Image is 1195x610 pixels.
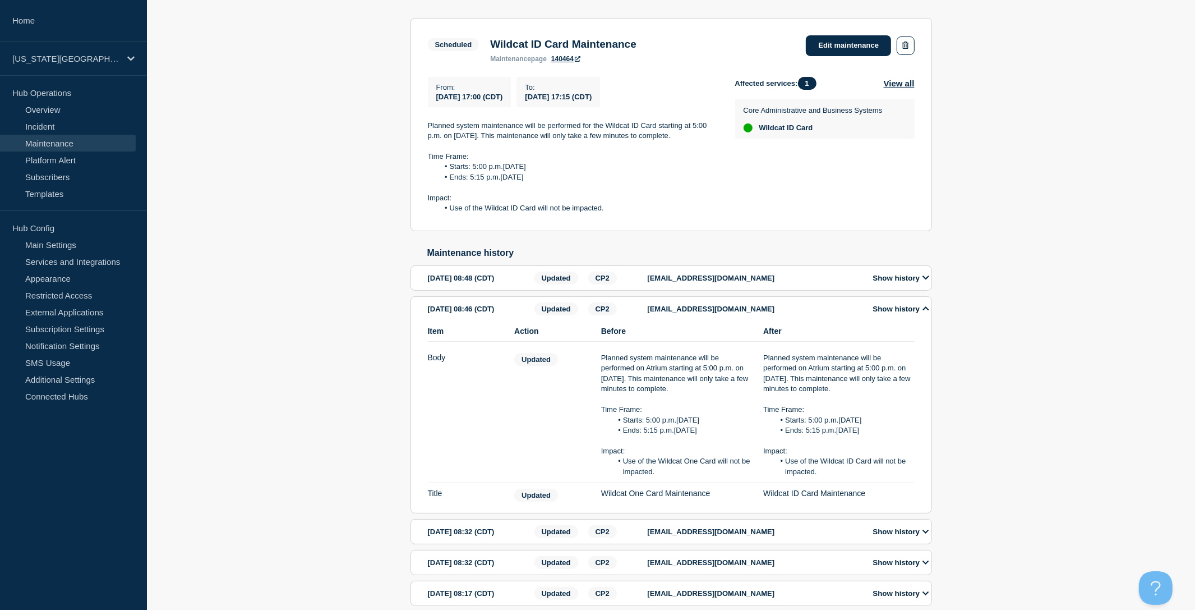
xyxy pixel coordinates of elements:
[428,353,504,477] div: Body
[1139,571,1173,605] iframe: Help Scout Beacon - Open
[428,302,531,315] div: [DATE] 08:46 (CDT)
[428,38,479,51] span: Scheduled
[439,172,717,182] li: Ends: 5:15 p.m.[DATE]
[428,327,504,336] span: Item
[588,556,617,569] span: CP2
[774,415,915,425] li: Starts: 5:00 p.m.[DATE]
[870,273,933,283] button: Show history
[428,587,531,600] div: [DATE] 08:17 (CDT)
[525,83,592,91] p: To :
[551,55,580,63] a: 140464
[763,489,914,502] div: Wildcat ID Card Maintenance
[514,353,558,366] span: Updated
[534,556,578,569] span: Updated
[601,489,752,502] div: Wildcat One Card Maintenance
[774,456,915,477] li: Use of the Wildcat ID Card will not be impacted.
[428,556,531,569] div: [DATE] 08:32 (CDT)
[870,558,933,567] button: Show history
[601,353,752,395] p: Planned system maintenance will be performed on Atrium starting at 5:00 p.m. on [DATE]. This main...
[439,162,717,172] li: Starts: 5:00 p.m.[DATE]
[601,327,752,336] span: Before
[612,425,752,435] li: Ends: 5:15 p.m.[DATE]
[763,327,914,336] span: After
[428,525,531,538] div: [DATE] 08:32 (CDT)
[648,558,861,567] p: [EMAIL_ADDRESS][DOMAIN_NAME]
[588,272,617,285] span: CP2
[534,587,578,600] span: Updated
[884,77,915,90] button: View all
[806,35,891,56] a: Edit maintenance
[428,152,717,162] p: Time Frame:
[436,93,503,101] span: [DATE] 17:00 (CDT)
[490,55,547,63] p: page
[428,121,717,141] p: Planned system maintenance will be performed for the Wildcat ID Card starting at 5:00 p.m. on [DA...
[744,106,883,114] p: Core Administrative and Business Systems
[490,55,531,63] span: maintenance
[774,425,915,435] li: Ends: 5:15 p.m.[DATE]
[588,587,617,600] span: CP2
[648,528,861,536] p: [EMAIL_ADDRESS][DOMAIN_NAME]
[427,248,932,258] h2: Maintenance history
[534,302,578,315] span: Updated
[763,446,914,456] p: Impact:
[648,589,861,598] p: [EMAIL_ADDRESS][DOMAIN_NAME]
[428,193,717,203] p: Impact:
[601,405,752,415] p: Time Frame:
[870,589,933,598] button: Show history
[763,353,914,395] p: Planned system maintenance will be performed on Atrium starting at 5:00 p.m. on [DATE]. This main...
[490,38,636,51] h3: Wildcat ID Card Maintenance
[744,123,753,132] div: up
[612,456,752,477] li: Use of the Wildcat One Card will not be impacted.
[870,527,933,536] button: Show history
[534,272,578,285] span: Updated
[612,415,752,425] li: Starts: 5:00 p.m.[DATE]
[525,93,592,101] span: [DATE] 17:15 (CDT)
[436,83,503,91] p: From :
[798,77,816,90] span: 1
[514,327,590,336] span: Action
[428,272,531,285] div: [DATE] 08:48 (CDT)
[648,305,861,313] p: [EMAIL_ADDRESS][DOMAIN_NAME]
[759,123,813,132] span: Wildcat ID Card
[534,525,578,538] span: Updated
[588,525,617,538] span: CP2
[601,446,752,456] p: Impact:
[870,304,933,314] button: Show history
[735,77,822,90] span: Affected services:
[763,405,914,415] p: Time Frame:
[588,302,617,315] span: CP2
[439,203,717,213] li: Use of the Wildcat ID Card will not be impacted.
[514,489,558,502] span: Updated
[428,489,504,502] div: Title
[12,54,120,63] p: [US_STATE][GEOGRAPHIC_DATA]
[648,274,861,282] p: [EMAIL_ADDRESS][DOMAIN_NAME]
